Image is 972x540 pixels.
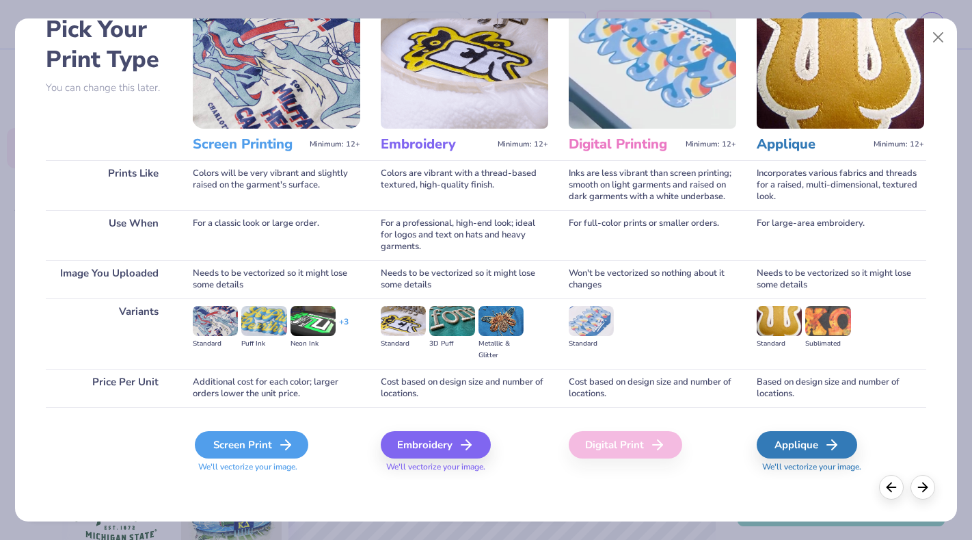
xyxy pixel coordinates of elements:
[381,260,548,298] div: Needs to be vectorized so it might lose some details
[46,260,172,298] div: Image You Uploaded
[193,338,238,350] div: Standard
[498,140,548,149] span: Minimum: 12+
[569,210,736,260] div: For full-color prints or smaller orders.
[193,461,360,473] span: We'll vectorize your image.
[381,160,548,210] div: Colors are vibrant with a thread-based textured, high-quality finish.
[569,160,736,210] div: Inks are less vibrant than screen printing; smooth on light garments and raised on dark garments ...
[193,210,360,260] div: For a classic look or large order.
[874,140,924,149] span: Minimum: 12+
[569,369,736,407] div: Cost based on design size and number of locations.
[925,25,951,51] button: Close
[757,210,924,260] div: For large-area embroidery.
[193,160,360,210] div: Colors will be very vibrant and slightly raised on the garment's surface.
[569,338,614,350] div: Standard
[569,306,614,336] img: Standard
[757,306,802,336] img: Standard
[757,338,802,350] div: Standard
[805,338,850,350] div: Sublimated
[381,136,492,153] h3: Embroidery
[569,431,682,459] div: Digital Print
[193,260,360,298] div: Needs to be vectorized so it might lose some details
[381,338,426,350] div: Standard
[805,306,850,336] img: Sublimated
[757,260,924,298] div: Needs to be vectorized so it might lose some details
[429,338,474,350] div: 3D Puff
[241,338,286,350] div: Puff Ink
[757,369,924,407] div: Based on design size and number of locations.
[757,431,857,459] div: Applique
[46,298,172,369] div: Variants
[381,369,548,407] div: Cost based on design size and number of locations.
[478,338,524,361] div: Metallic & Glitter
[291,306,336,336] img: Neon Ink
[569,136,680,153] h3: Digital Printing
[310,140,360,149] span: Minimum: 12+
[46,160,172,210] div: Prints Like
[46,14,172,75] h2: Pick Your Print Type
[339,316,349,339] div: + 3
[757,461,924,473] span: We'll vectorize your image.
[478,306,524,336] img: Metallic & Glitter
[757,160,924,210] div: Incorporates various fabrics and threads for a raised, multi-dimensional, textured look.
[46,210,172,260] div: Use When
[569,260,736,298] div: Won't be vectorized so nothing about it changes
[686,140,736,149] span: Minimum: 12+
[381,306,426,336] img: Standard
[46,82,172,94] p: You can change this later.
[241,306,286,336] img: Puff Ink
[193,369,360,407] div: Additional cost for each color; larger orders lower the unit price.
[46,369,172,407] div: Price Per Unit
[193,136,304,153] h3: Screen Printing
[429,306,474,336] img: 3D Puff
[195,431,308,459] div: Screen Print
[381,431,491,459] div: Embroidery
[381,210,548,260] div: For a professional, high-end look; ideal for logos and text on hats and heavy garments.
[193,306,238,336] img: Standard
[291,338,336,350] div: Neon Ink
[757,136,868,153] h3: Applique
[381,461,548,473] span: We'll vectorize your image.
